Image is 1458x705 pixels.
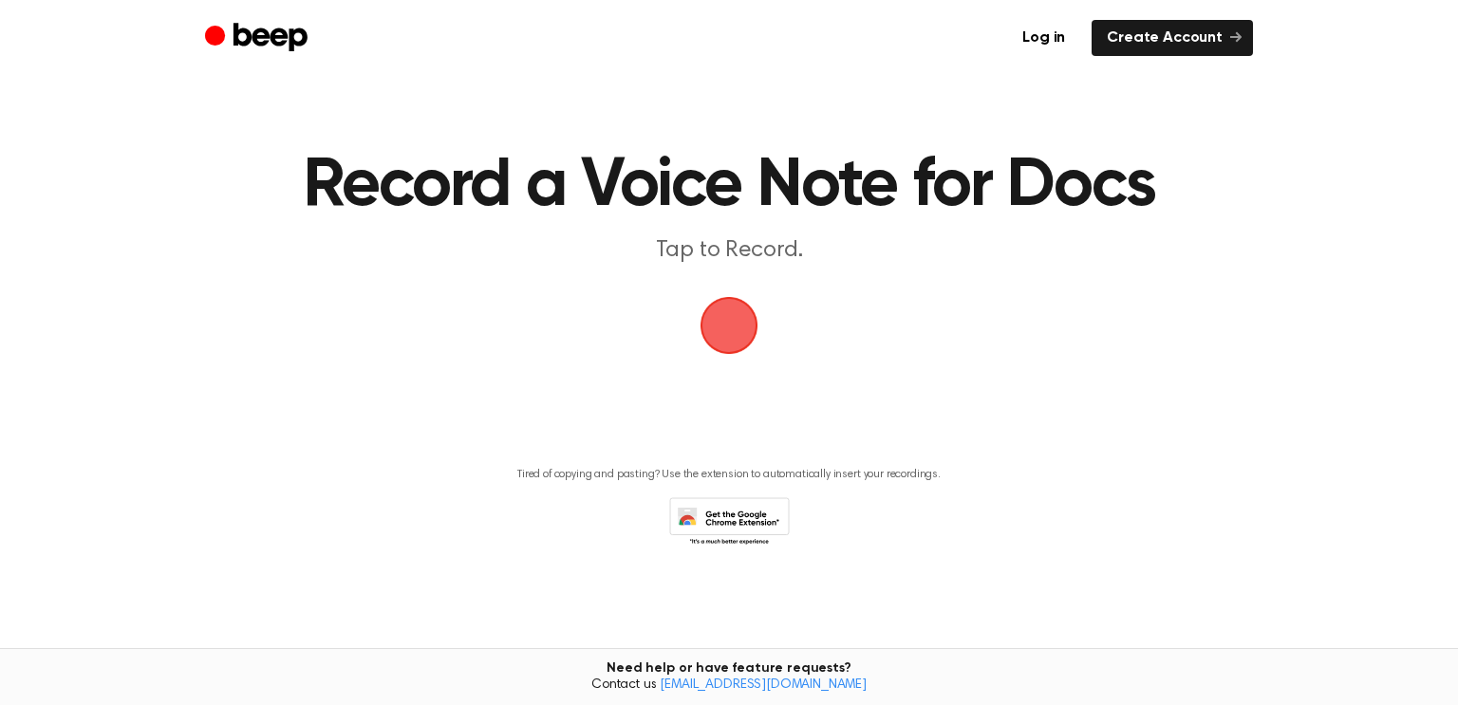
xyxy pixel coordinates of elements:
h1: Record a Voice Note for Docs [243,152,1215,220]
p: Tap to Record. [364,235,1093,267]
a: Log in [1007,20,1080,56]
p: Tired of copying and pasting? Use the extension to automatically insert your recordings. [517,468,941,482]
img: Beep Logo [701,297,757,354]
a: Create Account [1092,20,1253,56]
a: Beep [205,20,312,57]
span: Contact us [11,677,1447,695]
a: [EMAIL_ADDRESS][DOMAIN_NAME] [660,678,867,692]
